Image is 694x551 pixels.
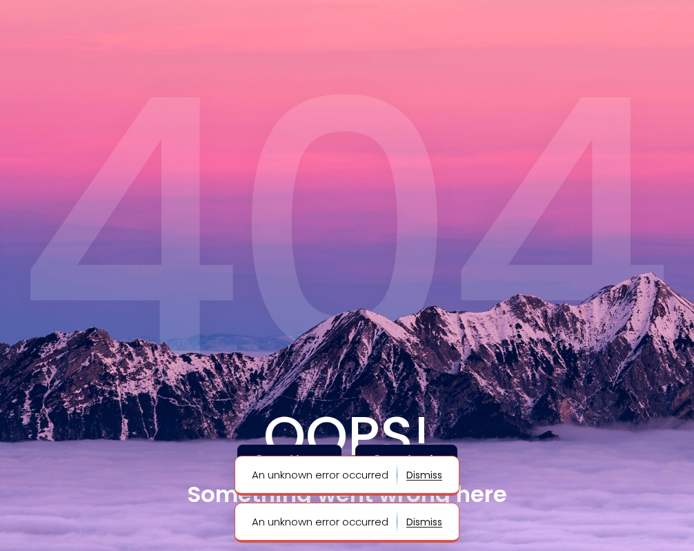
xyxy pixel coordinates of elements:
[355,445,457,475] m-button: Go to Login
[252,511,397,533] p: An unknown error occurred
[406,464,442,486] button: dismiss
[252,464,397,486] p: An unknown error occurred
[237,445,341,475] m-button: Go to Home
[406,511,442,533] button: dismiss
